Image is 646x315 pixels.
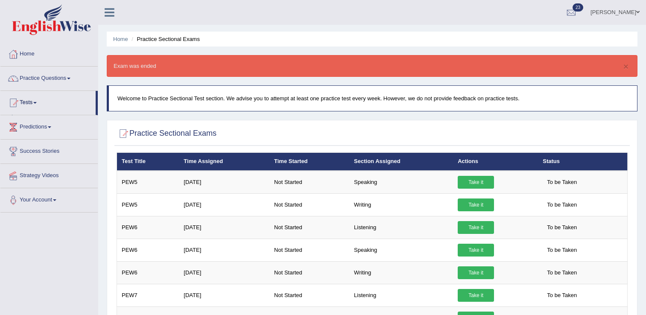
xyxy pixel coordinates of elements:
[0,188,98,210] a: Your Account
[458,244,494,257] a: Take it
[117,216,179,239] td: PEW6
[117,127,216,140] h2: Practice Sectional Exams
[458,221,494,234] a: Take it
[179,261,269,284] td: [DATE]
[543,176,581,189] span: To be Taken
[0,42,98,64] a: Home
[117,94,628,102] p: Welcome to Practice Sectional Test section. We advise you to attempt at least one practice test e...
[179,153,269,171] th: Time Assigned
[0,140,98,161] a: Success Stories
[117,284,179,306] td: PEW7
[543,266,581,279] span: To be Taken
[117,193,179,216] td: PEW5
[538,153,627,171] th: Status
[458,198,494,211] a: Take it
[269,216,349,239] td: Not Started
[349,153,453,171] th: Section Assigned
[113,36,128,42] a: Home
[543,221,581,234] span: To be Taken
[458,289,494,302] a: Take it
[0,115,98,137] a: Predictions
[269,284,349,306] td: Not Started
[179,216,269,239] td: [DATE]
[543,244,581,257] span: To be Taken
[117,239,179,261] td: PEW6
[269,239,349,261] td: Not Started
[349,284,453,306] td: Listening
[349,216,453,239] td: Listening
[179,193,269,216] td: [DATE]
[458,266,494,279] a: Take it
[107,55,637,77] div: Exam was ended
[458,176,494,189] a: Take it
[179,171,269,194] td: [DATE]
[117,153,179,171] th: Test Title
[269,261,349,284] td: Not Started
[179,284,269,306] td: [DATE]
[0,91,96,112] a: Tests
[269,153,349,171] th: Time Started
[349,193,453,216] td: Writing
[269,171,349,194] td: Not Started
[0,164,98,185] a: Strategy Videos
[453,153,538,171] th: Actions
[349,261,453,284] td: Writing
[349,171,453,194] td: Speaking
[0,67,98,88] a: Practice Questions
[117,171,179,194] td: PEW5
[349,239,453,261] td: Speaking
[179,239,269,261] td: [DATE]
[543,198,581,211] span: To be Taken
[129,35,200,43] li: Practice Sectional Exams
[573,3,583,12] span: 23
[16,115,96,130] a: Take Practice Sectional Test
[117,261,179,284] td: PEW6
[543,289,581,302] span: To be Taken
[269,193,349,216] td: Not Started
[623,62,628,71] button: ×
